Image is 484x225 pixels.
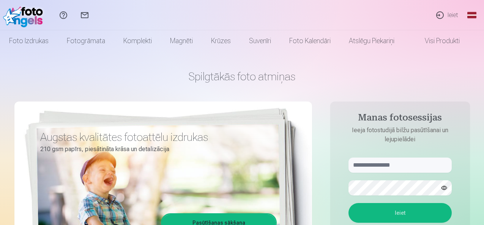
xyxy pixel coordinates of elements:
button: Ieiet [348,203,452,223]
h1: Spilgtākās foto atmiņas [14,70,470,83]
h4: Manas fotosessijas [341,112,459,126]
a: Atslēgu piekariņi [340,30,404,52]
a: Foto kalendāri [280,30,340,52]
p: 210 gsm papīrs, piesātināta krāsa un detalizācija [40,144,271,155]
p: Ieeja fotostudijā bilžu pasūtīšanai un lejupielādei [341,126,459,144]
a: Komplekti [114,30,161,52]
a: Krūzes [202,30,240,52]
a: Fotogrāmata [58,30,114,52]
a: Magnēti [161,30,202,52]
a: Visi produkti [404,30,469,52]
img: /fa1 [3,3,47,27]
a: Suvenīri [240,30,280,52]
h3: Augstas kvalitātes fotoattēlu izdrukas [40,130,271,144]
